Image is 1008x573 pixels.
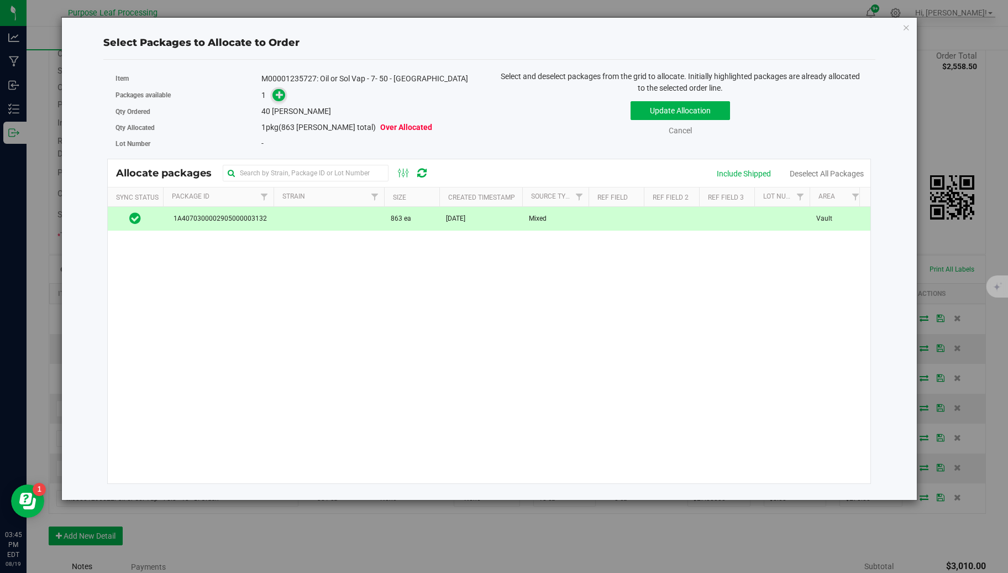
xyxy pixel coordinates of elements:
div: Include Shipped [717,168,771,180]
a: Created Timestamp [448,194,515,201]
a: Area [818,192,835,200]
span: 40 [261,107,270,116]
div: Select Packages to Allocate to Order [103,35,875,50]
span: Mixed [529,213,547,224]
label: Packages available [116,90,262,100]
label: Qty Ordered [116,107,262,117]
iframe: Resource center unread badge [33,483,46,496]
a: Sync Status [116,194,159,201]
span: (863 [PERSON_NAME] total) [279,123,376,132]
a: Deselect All Packages [790,169,864,178]
span: Vault [816,213,832,224]
span: [DATE] [446,213,465,224]
span: pkg [261,123,432,132]
a: Ref Field 3 [708,194,744,201]
span: In Sync [129,211,141,226]
a: Package Id [172,192,209,200]
a: Filter [366,187,384,206]
a: Strain [282,192,305,200]
span: Select and deselect packages from the grid to allocate. Initially highlighted packages are alread... [501,72,860,92]
span: 1 [261,123,266,132]
a: Cancel [669,126,692,135]
button: Update Allocation [631,101,730,120]
span: Over Allocated [380,123,432,132]
span: 1 [261,91,266,100]
label: Item [116,74,262,84]
span: Allocate packages [116,167,223,179]
span: 1A4070300002905000003132 [170,213,267,224]
span: - [261,139,264,148]
a: Ref Field 2 [653,194,689,201]
a: Filter [255,187,274,206]
a: Size [393,194,406,201]
a: Filter [791,187,810,206]
iframe: Resource center [11,485,44,518]
a: Filter [570,187,589,206]
div: M00001235727: Oil or Sol Vap - 7- 50 - [GEOGRAPHIC_DATA] [261,73,481,85]
a: Source Type [531,192,574,200]
label: Qty Allocated [116,123,262,133]
a: Lot Number [763,192,803,200]
label: Lot Number [116,139,262,149]
a: Filter [847,187,865,206]
span: 863 ea [391,213,411,224]
input: Search by Strain, Package ID or Lot Number [223,165,389,181]
span: [PERSON_NAME] [272,107,331,116]
a: Ref Field [597,194,628,201]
